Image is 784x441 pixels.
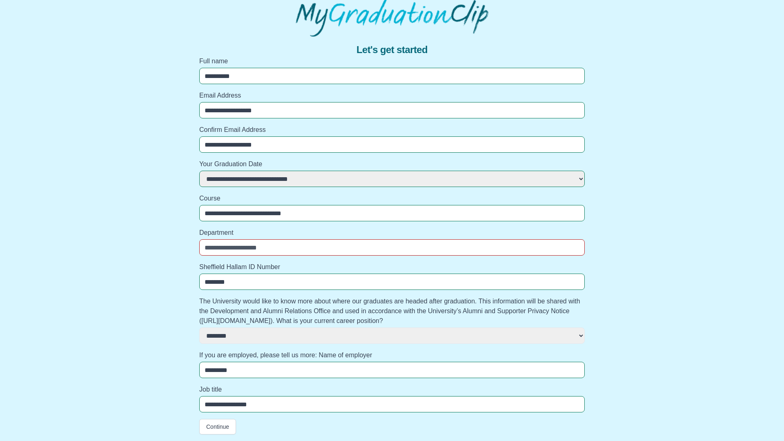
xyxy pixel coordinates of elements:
label: Confirm Email Address [199,125,585,135]
label: Full name [199,56,585,66]
label: Course [199,194,585,203]
button: Continue [199,419,236,434]
label: Department [199,228,585,238]
label: The University would like to know more about where our graduates are headed after graduation. Thi... [199,296,585,326]
span: Let's get started [356,43,428,56]
label: If you are employed, please tell us more: Name of employer [199,350,585,360]
label: Email Address [199,91,585,100]
label: Sheffield Hallam ID Number [199,262,585,272]
label: Job title [199,385,585,394]
label: Your Graduation Date [199,159,585,169]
